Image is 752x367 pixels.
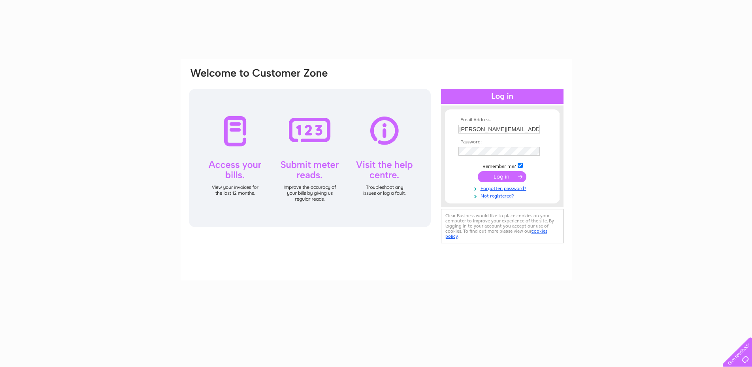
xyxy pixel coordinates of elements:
input: Submit [478,171,526,182]
div: Clear Business would like to place cookies on your computer to improve your experience of the sit... [441,209,564,243]
th: Email Address: [456,117,548,123]
td: Remember me? [456,162,548,169]
a: cookies policy [445,228,547,239]
a: Not registered? [458,192,548,199]
a: Forgotten password? [458,184,548,192]
th: Password: [456,139,548,145]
